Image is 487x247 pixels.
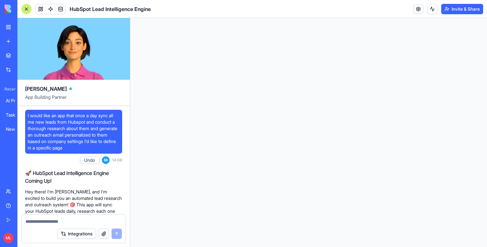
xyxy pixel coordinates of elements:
[6,112,24,118] div: TaskMaster Pro
[70,5,151,13] span: HubSpot Lead Intelligence Engine
[2,108,28,121] a: TaskMaster Pro
[25,85,67,93] span: [PERSON_NAME]
[25,189,122,227] p: Hey there! I'm [PERSON_NAME], and I'm excited to build you an automated lead research and outreac...
[3,233,14,243] span: ML
[6,126,24,132] div: New App
[80,156,99,164] button: Undo
[112,158,122,163] span: 14:08
[25,169,122,185] h2: 🚀 HubSpot Lead Intelligence Engine Coming Up!
[441,4,483,14] button: Invite & Share
[25,94,122,106] span: App Building Partner
[6,98,24,104] div: AI Product Description Generator
[102,156,110,164] span: M
[2,94,28,107] a: AI Product Description Generator
[57,229,96,239] button: Integrations
[28,112,120,151] span: I would like an app that once a day sync all me new leads from Hubspot and conduct a thorough res...
[2,123,28,136] a: New App
[2,87,15,92] span: Recent
[5,5,44,14] img: logo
